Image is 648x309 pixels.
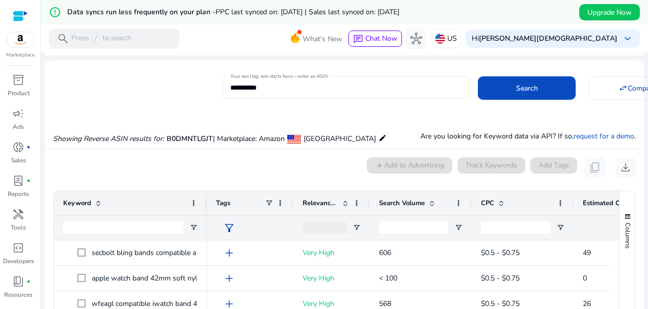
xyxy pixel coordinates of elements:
[4,290,33,299] p: Resources
[379,132,387,144] mat-icon: edit
[420,131,636,142] p: Are you looking for Keyword data via API? If so, .
[435,34,445,44] img: us.svg
[92,268,250,289] p: apple watch band 42mm soft nylon sport loop
[618,83,628,93] mat-icon: swap_horiz
[587,7,632,18] span: Upgrade Now
[12,141,24,153] span: donut_small
[447,30,457,47] p: US
[92,242,326,263] p: secbolt bling bands compatible apple watch band 42mm 44mm iwatch
[26,179,31,183] span: fiber_manual_record
[11,223,26,232] p: Tools
[6,51,35,59] p: Marketplace
[71,33,131,44] p: Press to search
[223,222,235,234] span: filter_alt
[12,208,24,220] span: handyman
[12,175,24,187] span: lab_profile
[353,34,363,44] span: chat
[365,34,397,43] span: Chat Now
[13,122,24,131] p: Ads
[167,134,213,144] span: B0DMNTLGJT
[574,131,634,141] a: request for a demo
[583,273,587,283] span: 0
[53,134,164,144] i: Showing Reverse ASIN results for:
[579,4,640,20] button: Upgrade Now
[556,223,564,232] button: Open Filter Menu
[63,221,183,234] input: Keyword Filter Input
[67,8,399,17] h5: Data syncs run less frequently on your plan -
[583,248,591,258] span: 49
[223,247,235,259] span: add
[8,89,30,98] p: Product
[303,30,342,48] span: What's New
[619,161,632,174] span: download
[213,134,285,144] span: | Marketplace: Amazon
[12,74,24,86] span: inventory_2
[63,199,91,208] span: Keyword
[12,107,24,120] span: campaign
[379,248,391,258] span: 606
[583,299,591,308] span: 26
[481,221,550,234] input: CPC Filter Input
[215,7,399,17] span: PPC last synced on: [DATE] | Sales last synced on: [DATE]
[57,33,69,45] span: search
[583,199,644,208] span: Estimated Orders/Month
[379,199,425,208] span: Search Volume
[303,242,361,263] p: Very High
[304,134,376,144] span: [GEOGRAPHIC_DATA]
[49,6,61,18] mat-icon: error_outline
[303,268,361,289] p: Very High
[223,272,235,285] span: add
[190,223,198,232] button: Open Filter Menu
[516,83,538,94] span: Search
[472,35,617,42] p: Hi
[7,32,34,47] img: amazon.svg
[230,73,328,80] mat-label: Your next big win starts here—enter an ASIN
[348,31,402,47] button: chatChat Now
[12,275,24,288] span: book_4
[622,33,634,45] span: keyboard_arrow_down
[406,29,426,49] button: hub
[479,34,617,43] b: [PERSON_NAME][DEMOGRAPHIC_DATA]
[379,273,397,283] span: < 100
[615,157,636,178] button: download
[481,273,520,283] span: $0.5 - $0.75
[12,242,24,254] span: code_blocks
[353,223,361,232] button: Open Filter Menu
[454,223,463,232] button: Open Filter Menu
[379,299,391,308] span: 568
[3,257,34,266] p: Developers
[481,248,520,258] span: $0.5 - $0.75
[623,222,632,248] span: Columns
[8,189,29,199] p: Reports
[216,199,230,208] span: Tags
[481,299,520,308] span: $0.5 - $0.75
[303,199,338,208] span: Relevance Score
[478,76,576,100] button: Search
[26,279,31,284] span: fiber_manual_record
[91,33,100,44] span: /
[410,33,422,45] span: hub
[26,145,31,149] span: fiber_manual_record
[379,221,448,234] input: Search Volume Filter Input
[481,199,494,208] span: CPC
[11,156,26,165] p: Sales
